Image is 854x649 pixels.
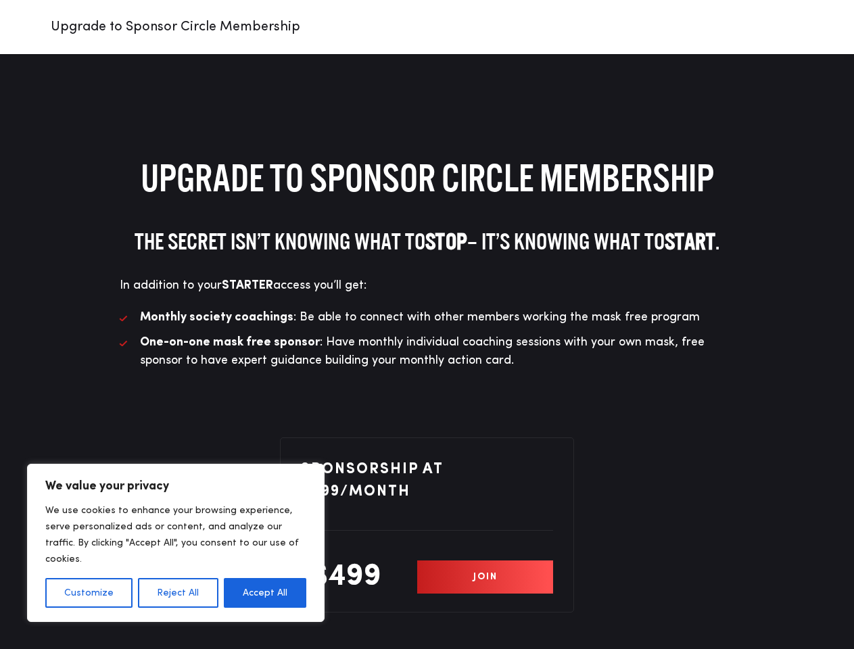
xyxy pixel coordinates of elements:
[45,502,306,567] p: We use cookies to enhance your browsing experience, serve personalized ads or content, and analyz...
[140,336,320,348] strong: One-on-one mask free sponsor
[120,333,735,370] li: : Have monthly individual coaching sessions with your own mask, free sponsor to have expert guida...
[425,229,467,254] strong: stop
[120,227,735,256] h3: The secret isn’t knowing what to – it’s knowing what to .
[140,311,293,323] strong: Monthly society coachings
[120,155,735,200] h1: Upgrade to Sponsor Circle Membership
[665,229,715,254] strong: START
[222,279,273,291] strong: STARTER
[120,277,735,295] p: In addition to your access you’ll get:
[301,556,390,598] p: $499
[27,464,325,622] div: We value your privacy
[120,308,735,327] li: : Be able to connect with other members working the mask free program
[224,578,306,608] button: Accept All
[45,478,306,494] p: We value your privacy
[301,458,553,503] p: Sponsorship at $499/month
[417,560,553,594] a: Join
[138,578,218,608] button: Reject All
[37,17,817,37] p: Upgrade to Sponsor Circle Membership
[45,578,133,608] button: Customize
